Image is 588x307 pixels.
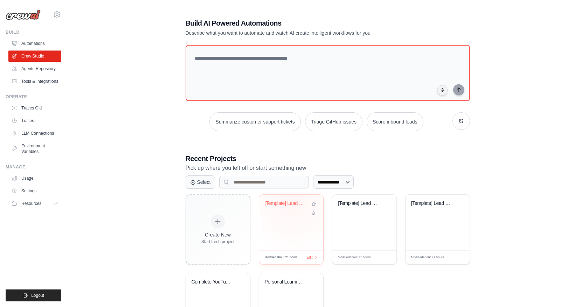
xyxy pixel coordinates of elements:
[31,293,44,298] span: Logout
[186,154,470,163] h3: Recent Projects
[338,200,380,207] div: [Template] Lead Scoring and Strategy Crew
[6,29,61,35] div: Build
[306,255,312,260] span: Edit
[305,112,362,131] button: Triage GitHub issues
[6,164,61,170] div: Manage
[201,231,235,238] div: Create New
[411,200,454,207] div: [Template] Lead Scoring and Strategy Crew
[8,38,61,49] a: Automations
[338,255,371,260] span: Modified about 21 hours
[453,255,459,260] span: Edit
[452,112,470,130] button: Get new suggestions
[8,140,61,157] a: Environment Variables
[201,239,235,245] div: Start fresh project
[310,200,318,208] button: Add to favorites
[186,163,470,173] p: Pick up where you left off or start something new
[186,29,421,36] p: Describe what you want to automate and watch AI create intelligent workflows for you
[265,200,307,207] div: [Template] Lead Scoring and Strategy Crew
[186,18,421,28] h1: Build AI Powered Automations
[8,102,61,114] a: Traces Old
[8,198,61,209] button: Resources
[265,255,298,260] span: Modified about 21 hours
[8,51,61,62] a: Crew Studio
[8,173,61,184] a: Usage
[310,209,318,216] button: Delete project
[411,255,444,260] span: Modified about 21 hours
[8,128,61,139] a: LLM Connections
[8,185,61,196] a: Settings
[186,175,215,189] button: Select
[6,289,61,301] button: Logout
[6,9,41,20] img: Logo
[8,115,61,126] a: Traces
[380,255,386,260] span: Edit
[8,76,61,87] a: Tools & Integrations
[192,279,234,285] div: Complete YouTube Content Automation
[209,112,300,131] button: Summarize customer support tickets
[8,63,61,74] a: Agents Repository
[437,85,448,95] button: Click to speak your automation idea
[265,279,307,285] div: Personal Learning Management System
[21,201,41,206] span: Resources
[367,112,423,131] button: Score inbound leads
[6,94,61,100] div: Operate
